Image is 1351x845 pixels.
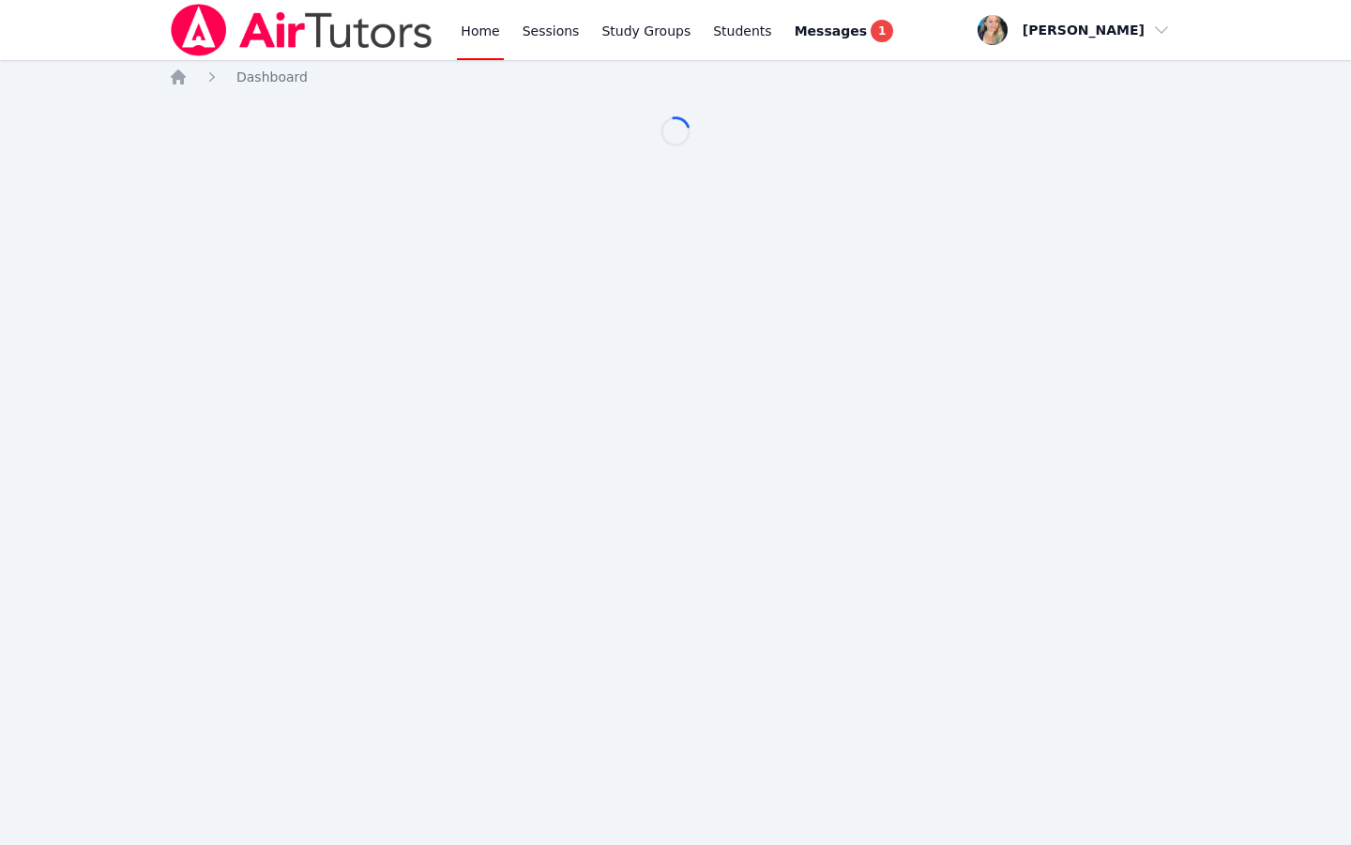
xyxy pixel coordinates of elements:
[169,4,434,56] img: Air Tutors
[236,69,308,84] span: Dashboard
[871,20,893,42] span: 1
[236,68,308,86] a: Dashboard
[169,68,1182,86] nav: Breadcrumb
[795,22,867,40] span: Messages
